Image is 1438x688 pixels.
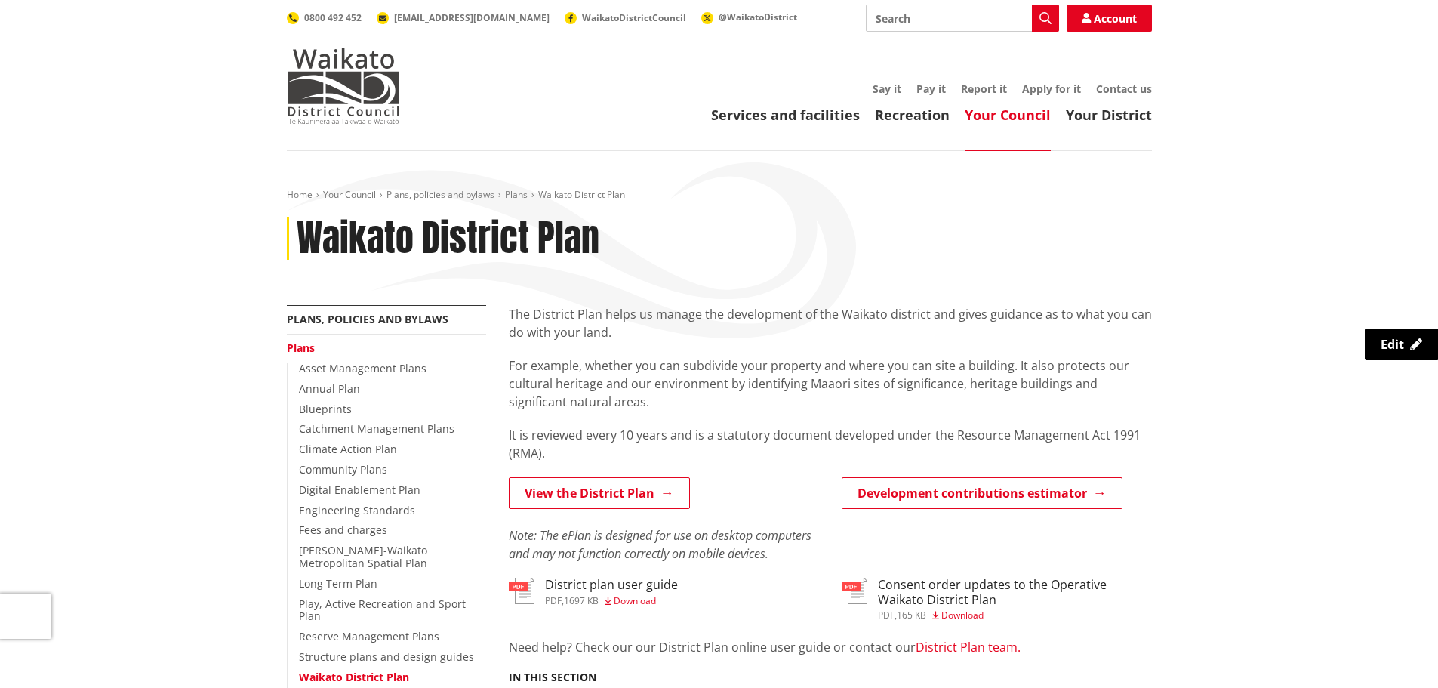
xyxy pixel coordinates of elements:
input: Search input [866,5,1059,32]
img: Waikato District Council - Te Kaunihera aa Takiwaa o Waikato [287,48,400,124]
span: 165 KB [897,609,926,622]
span: pdf [545,594,562,607]
div: , [878,611,1152,620]
a: Engineering Standards [299,503,415,517]
a: Reserve Management Plans [299,629,439,643]
a: Play, Active Recreation and Sport Plan [299,597,466,624]
a: Home [287,188,313,201]
a: @WaikatoDistrict [701,11,797,23]
a: Structure plans and design guides [299,649,474,664]
a: Your Council [965,106,1051,124]
img: document-pdf.svg [509,578,534,604]
p: The District Plan helps us manage the development of the Waikato district and gives guidance as t... [509,305,1152,341]
p: For example, whether you can subdivide your property and where you can site a building. It also p... [509,356,1152,411]
a: Pay it [916,82,946,96]
a: Your District [1066,106,1152,124]
nav: breadcrumb [287,189,1152,202]
a: District plan user guide pdf,1697 KB Download [509,578,678,605]
span: @WaikatoDistrict [719,11,797,23]
h5: In this section [509,671,596,684]
a: [PERSON_NAME]-Waikato Metropolitan Spatial Plan [299,543,427,570]
a: Asset Management Plans [299,361,426,375]
a: Account [1067,5,1152,32]
p: It is reviewed every 10 years and is a statutory document developed under the Resource Management... [509,426,1152,462]
a: Long Term Plan [299,576,377,591]
a: WaikatoDistrictCouncil [565,11,686,24]
span: Waikato District Plan [538,188,625,201]
a: Plans [287,341,315,355]
a: Your Council [323,188,376,201]
span: Edit [1381,336,1404,353]
span: Download [941,609,984,622]
a: Plans, policies and bylaws [386,188,494,201]
span: 0800 492 452 [304,11,362,24]
span: [EMAIL_ADDRESS][DOMAIN_NAME] [394,11,550,24]
h3: District plan user guide [545,578,678,592]
h3: Consent order updates to the Operative Waikato District Plan [878,578,1152,606]
a: Annual Plan [299,381,360,396]
span: Download [614,594,656,607]
a: Plans [505,188,528,201]
a: Fees and charges [299,523,387,537]
a: Plans, policies and bylaws [287,312,448,326]
h1: Waikato District Plan [297,217,599,261]
em: Note: The ePlan is designed for use on desktop computers and may not function correctly on mobile... [509,527,811,562]
a: Community Plans [299,462,387,477]
a: Blueprints [299,402,352,416]
a: Climate Action Plan [299,442,397,456]
a: Digital Enablement Plan [299,483,420,497]
span: 1697 KB [564,594,599,607]
a: Consent order updates to the Operative Waikato District Plan pdf,165 KB Download [842,578,1152,619]
a: [EMAIL_ADDRESS][DOMAIN_NAME] [377,11,550,24]
a: Report it [961,82,1007,96]
a: Development contributions estimator [842,477,1122,509]
p: Need help? Check our our District Plan online user guide or contact our [509,638,1152,656]
a: Catchment Management Plans [299,421,454,436]
a: Recreation [875,106,950,124]
img: document-pdf.svg [842,578,867,604]
a: Services and facilities [711,106,860,124]
a: District Plan team. [916,639,1021,656]
span: pdf [878,609,895,622]
a: Apply for it [1022,82,1081,96]
a: Edit [1365,329,1438,360]
a: 0800 492 452 [287,11,362,24]
span: WaikatoDistrictCouncil [582,11,686,24]
a: Say it [873,82,901,96]
a: Waikato District Plan [299,670,409,684]
a: Contact us [1096,82,1152,96]
a: View the District Plan [509,477,690,509]
div: , [545,597,678,606]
